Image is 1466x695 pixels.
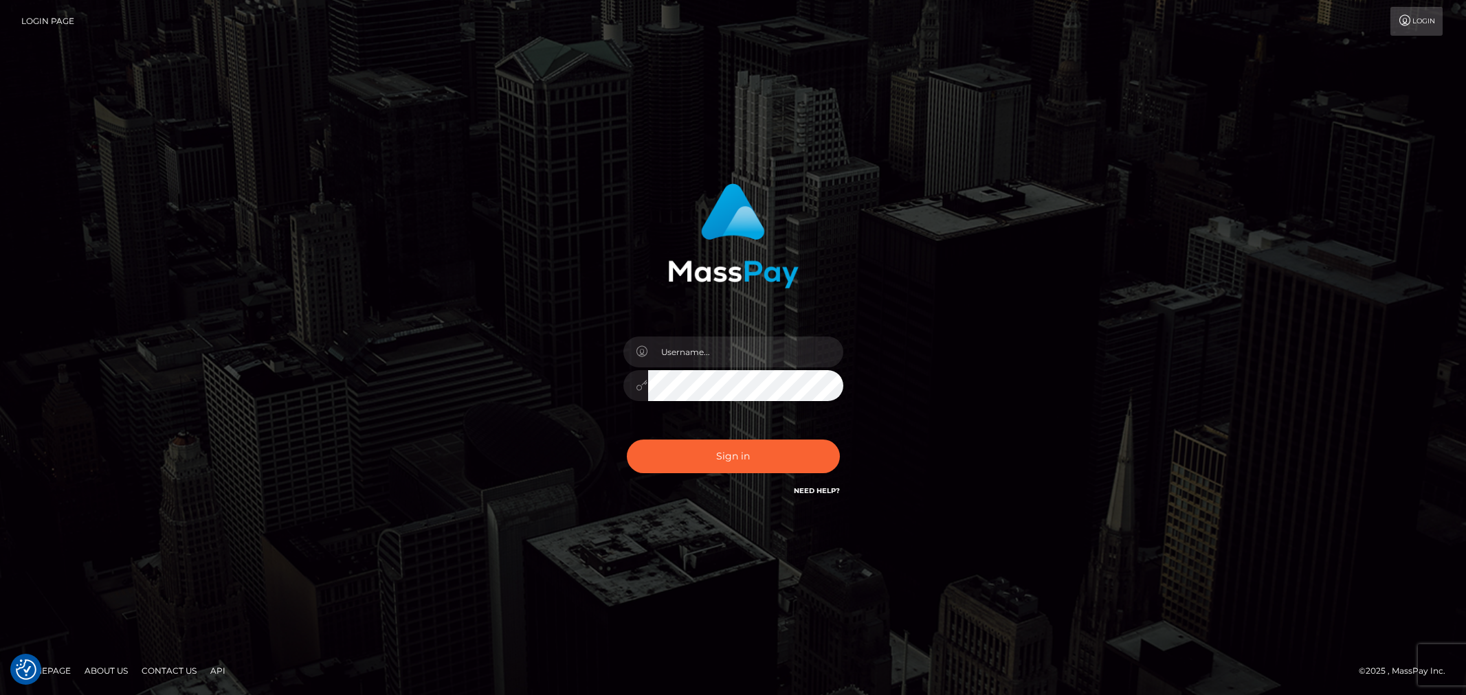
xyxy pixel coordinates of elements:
a: API [205,660,231,681]
img: MassPay Login [668,183,799,288]
button: Consent Preferences [16,659,36,680]
a: Need Help? [794,486,840,495]
img: Revisit consent button [16,659,36,680]
a: Login Page [21,7,74,36]
input: Username... [648,337,843,367]
a: Homepage [15,660,76,681]
div: © 2025 , MassPay Inc. [1359,663,1456,679]
a: About Us [79,660,133,681]
a: Contact Us [136,660,202,681]
a: Login [1390,7,1443,36]
button: Sign in [627,440,840,473]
